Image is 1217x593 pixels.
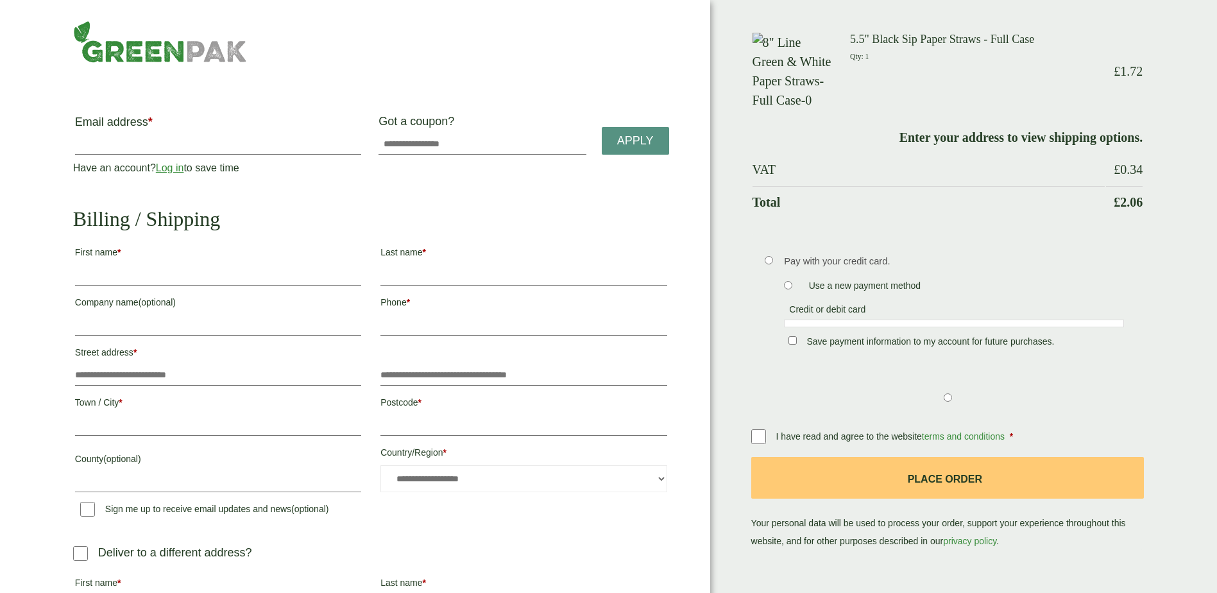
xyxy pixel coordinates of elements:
label: Town / City [75,393,361,415]
abbr: required [117,247,121,257]
h2: Billing / Shipping [73,207,669,231]
span: (optional) [139,297,176,307]
bdi: 1.72 [1114,64,1143,78]
span: £ [1114,195,1120,209]
label: Credit or debit card [784,304,871,318]
td: Enter your address to view shipping options. [753,122,1143,153]
abbr: required [423,247,426,257]
label: Email address [75,116,361,134]
img: 8" Line Green & White Paper Straws-Full Case-0 [753,33,835,110]
a: privacy policy [943,536,996,546]
small: Qty: 1 [850,53,869,61]
span: £ [1114,64,1120,78]
abbr: required [148,116,153,128]
p: Pay with your credit card. [784,254,1124,268]
h3: 5.5" Black Sip Paper Straws - Full Case [850,33,1105,47]
abbr: required [423,578,426,588]
th: VAT [753,154,1105,185]
bdi: 2.06 [1114,195,1143,209]
p: Have an account? to save time [73,160,363,176]
img: GreenPak Supplies [73,21,247,63]
input: Sign me up to receive email updates and news(optional) [80,502,95,517]
a: Apply [602,127,669,155]
label: Sign me up to receive email updates and news [75,504,334,518]
label: Country/Region [380,443,667,465]
abbr: required [418,397,421,408]
a: terms and conditions [922,431,1005,442]
label: First name [75,243,361,265]
th: Total [753,186,1105,218]
abbr: required [133,347,137,357]
label: Postcode [380,393,667,415]
abbr: required [407,297,410,307]
label: Use a new payment method [804,280,926,295]
bdi: 0.34 [1114,162,1143,176]
span: (optional) [103,454,140,464]
label: Save payment information to my account for future purchases. [801,336,1059,350]
label: County [75,450,361,472]
abbr: required [117,578,121,588]
span: (optional) [291,504,328,514]
label: Phone [380,293,667,315]
label: Got a coupon? [379,115,459,134]
abbr: required [1010,431,1013,442]
span: £ [1114,162,1120,176]
label: Company name [75,293,361,315]
label: Last name [380,243,667,265]
abbr: required [443,447,446,458]
label: Street address [75,343,361,365]
p: Deliver to a different address? [98,544,252,562]
p: Your personal data will be used to process your order, support your experience throughout this we... [751,457,1145,550]
span: Apply [617,134,654,148]
a: Log in [156,162,184,173]
span: I have read and agree to the website [776,431,1007,442]
abbr: required [119,397,122,408]
button: Place order [751,457,1145,499]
